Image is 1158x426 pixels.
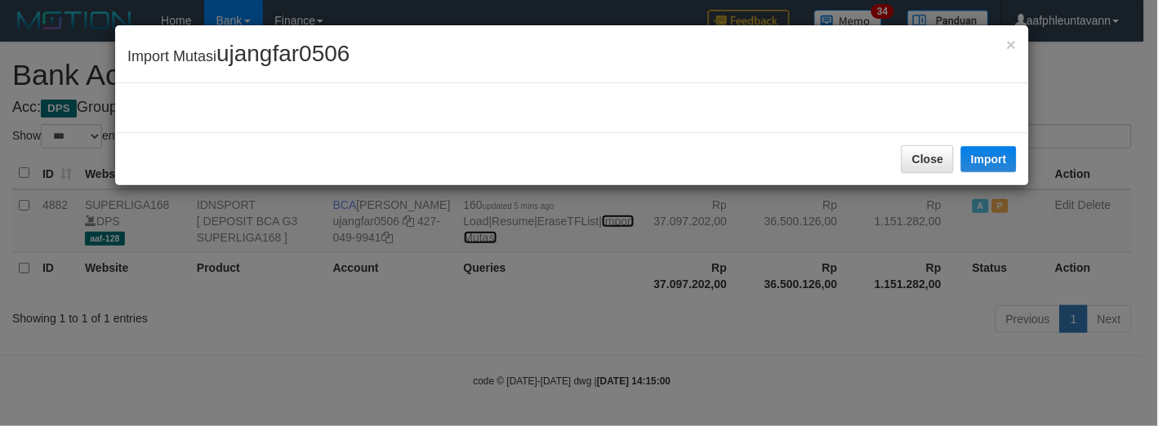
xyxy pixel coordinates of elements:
[127,48,350,64] span: Import Mutasi
[216,41,350,66] span: ujangfar0506
[961,146,1017,172] button: Import
[1007,36,1017,53] button: Close
[1007,35,1017,54] span: ×
[902,145,954,173] button: Close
